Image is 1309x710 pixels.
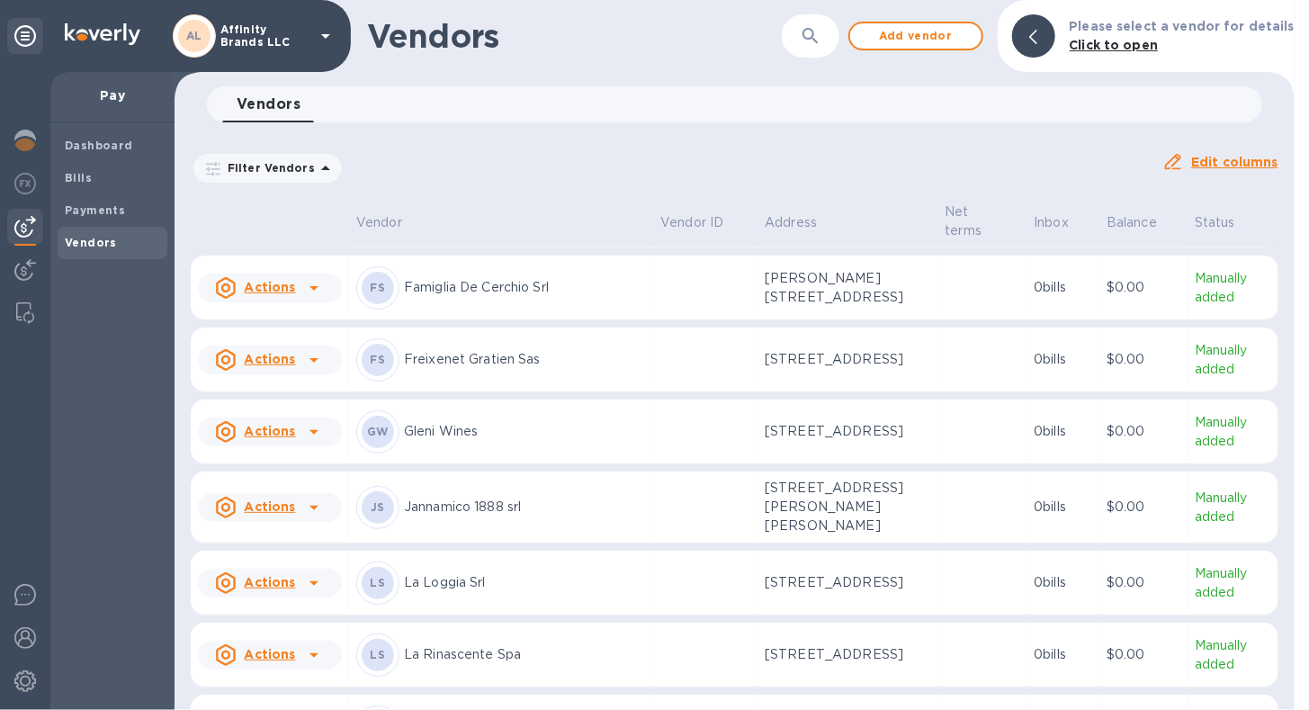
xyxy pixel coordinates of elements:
p: Vendor ID [660,213,723,232]
p: $0.00 [1107,645,1180,664]
b: AL [186,29,202,42]
b: JS [371,500,385,514]
b: GW [367,425,389,438]
p: $0.00 [1107,422,1180,441]
p: Gleni Wines [404,422,646,441]
p: Famiglia De Cerchio Srl [404,278,646,297]
u: Actions [244,424,295,438]
p: $0.00 [1107,573,1180,592]
p: [PERSON_NAME][STREET_ADDRESS] [765,269,930,307]
u: Actions [244,647,295,661]
h1: Vendors [367,17,782,55]
p: [STREET_ADDRESS] [765,645,930,664]
u: Actions [244,280,295,294]
u: Actions [244,499,295,514]
span: Add vendor [865,25,967,47]
p: Manually added [1195,636,1271,674]
p: Manually added [1195,489,1271,526]
b: FS [371,353,386,366]
p: 0 bills [1034,573,1092,592]
img: Foreign exchange [14,173,36,194]
p: Manually added [1195,269,1271,307]
b: Dashboard [65,139,133,152]
u: Actions [244,575,295,589]
p: [STREET_ADDRESS] [765,422,930,441]
p: Manually added [1195,564,1271,602]
b: LS [371,648,386,661]
p: 0 bills [1034,350,1092,369]
p: Address [765,213,817,232]
p: 0 bills [1034,278,1092,297]
span: Vendors [237,92,300,117]
p: Balance [1107,213,1157,232]
p: Affinity Brands LLC [220,23,310,49]
span: Vendor ID [660,213,747,232]
button: Add vendor [848,22,983,50]
b: Please select a vendor for details [1070,19,1295,33]
p: 0 bills [1034,645,1092,664]
span: Inbox [1034,213,1092,232]
p: [STREET_ADDRESS][PERSON_NAME][PERSON_NAME] [765,479,930,535]
span: Address [765,213,840,232]
p: Manually added [1195,413,1271,451]
b: LS [371,576,386,589]
u: Edit columns [1191,155,1278,169]
p: 0 bills [1034,422,1092,441]
b: Bills [65,171,92,184]
p: Manually added [1195,341,1271,379]
div: Unpin categories [7,18,43,54]
p: Filter Vendors [220,160,315,175]
p: $0.00 [1107,278,1180,297]
img: Logo [65,23,140,45]
p: Inbox [1034,213,1069,232]
b: FS [371,281,386,294]
p: Net terms [945,202,996,240]
span: Vendor [356,213,426,232]
p: $0.00 [1107,498,1180,517]
p: La Rinascente Spa [404,645,646,664]
p: $0.00 [1107,350,1180,369]
p: Freixenet Gratien Sas [404,350,646,369]
b: Payments [65,203,125,217]
p: 0 bills [1034,498,1092,517]
b: Click to open [1070,38,1159,52]
p: Jannamico 1888 srl [404,498,646,517]
p: Vendor [356,213,402,232]
u: Actions [244,352,295,366]
p: [STREET_ADDRESS] [765,573,930,592]
span: Net terms [945,202,1019,240]
p: [STREET_ADDRESS] [765,350,930,369]
p: Status [1195,213,1235,232]
p: La Loggia Srl [404,573,646,592]
p: Pay [65,86,160,104]
b: Vendors [65,236,117,249]
span: Balance [1107,213,1180,232]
